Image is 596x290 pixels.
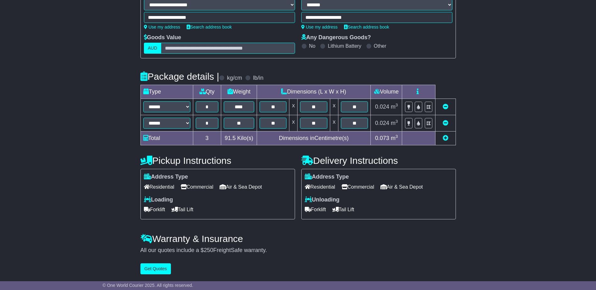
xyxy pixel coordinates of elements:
td: Kilo(s) [221,132,257,145]
span: 0.073 [375,135,389,141]
a: Remove this item [443,120,448,126]
label: lb/in [253,75,263,82]
span: Commercial [181,182,213,192]
h4: Pickup Instructions [140,155,295,166]
label: AUD [144,43,161,54]
span: m [391,104,398,110]
span: 0.024 [375,104,389,110]
span: Residential [305,182,335,192]
td: Dimensions (L x W x H) [257,85,371,99]
span: Forklift [144,205,165,214]
td: 3 [193,132,221,145]
a: Search address book [344,24,389,30]
h4: Warranty & Insurance [140,234,456,244]
td: x [289,115,298,132]
h4: Delivery Instructions [301,155,456,166]
a: Search address book [187,24,232,30]
a: Remove this item [443,104,448,110]
label: Address Type [144,174,188,180]
span: Forklift [305,205,326,214]
label: Lithium Battery [328,43,361,49]
label: Other [374,43,386,49]
td: x [330,99,338,115]
span: Tail Lift [332,205,354,214]
sup: 3 [396,103,398,107]
a: Use my address [144,24,180,30]
button: Get Quotes [140,263,171,274]
span: Tail Lift [172,205,194,214]
span: Air & Sea Depot [380,182,423,192]
td: Volume [371,85,402,99]
td: Qty [193,85,221,99]
td: Type [140,85,193,99]
span: m [391,135,398,141]
span: 91.5 [225,135,236,141]
label: Loading [144,196,173,203]
td: Total [140,132,193,145]
a: Add new item [443,135,448,141]
td: Dimensions in Centimetre(s) [257,132,371,145]
a: Use my address [301,24,338,30]
td: x [289,99,298,115]
span: 250 [204,247,213,253]
td: Weight [221,85,257,99]
span: Commercial [342,182,374,192]
label: kg/cm [227,75,242,82]
label: Any Dangerous Goods? [301,34,371,41]
label: No [309,43,315,49]
div: All our quotes include a $ FreightSafe warranty. [140,247,456,254]
span: m [391,120,398,126]
span: Residential [144,182,174,192]
span: © One World Courier 2025. All rights reserved. [102,283,193,288]
sup: 3 [396,134,398,139]
sup: 3 [396,119,398,124]
span: 0.024 [375,120,389,126]
label: Goods Value [144,34,181,41]
span: Air & Sea Depot [220,182,262,192]
h4: Package details | [140,71,219,82]
label: Unloading [305,196,340,203]
label: Address Type [305,174,349,180]
td: x [330,115,338,132]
